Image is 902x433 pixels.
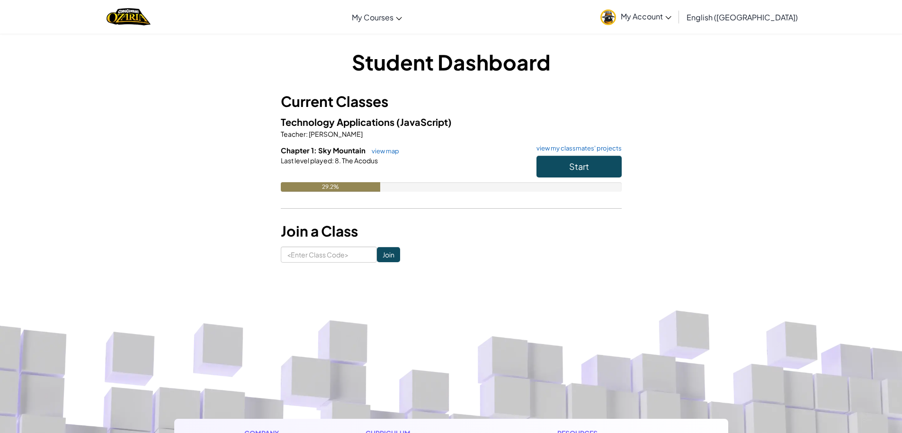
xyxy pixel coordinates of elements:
[281,247,377,263] input: <Enter Class Code>
[347,4,407,30] a: My Courses
[600,9,616,25] img: avatar
[536,156,622,177] button: Start
[306,130,308,138] span: :
[308,130,363,138] span: [PERSON_NAME]
[596,2,676,32] a: My Account
[281,130,306,138] span: Teacher
[396,116,452,128] span: (JavaScript)
[281,156,332,165] span: Last level played
[281,221,622,242] h3: Join a Class
[687,12,798,22] span: English ([GEOGRAPHIC_DATA])
[377,247,400,262] input: Join
[281,146,367,155] span: Chapter 1: Sky Mountain
[352,12,393,22] span: My Courses
[281,91,622,112] h3: Current Classes
[332,156,334,165] span: :
[281,47,622,77] h1: Student Dashboard
[341,156,378,165] span: The Acodus
[281,116,396,128] span: Technology Applications
[682,4,803,30] a: English ([GEOGRAPHIC_DATA])
[367,147,399,155] a: view map
[107,7,151,27] a: Ozaria by CodeCombat logo
[621,11,671,21] span: My Account
[334,156,341,165] span: 8.
[281,182,380,192] div: 29.2%
[569,161,589,172] span: Start
[532,145,622,151] a: view my classmates' projects
[107,7,151,27] img: Home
